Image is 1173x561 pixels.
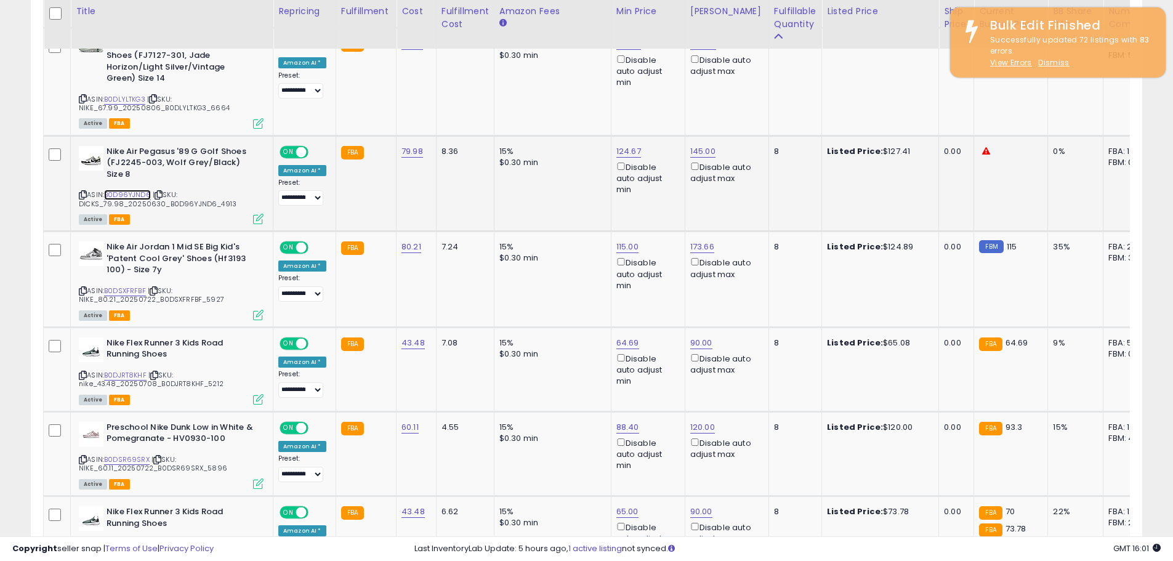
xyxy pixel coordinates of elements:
[278,71,326,99] div: Preset:
[616,436,675,472] div: Disable auto adjust min
[278,370,326,398] div: Preset:
[107,38,256,87] b: Nike Free Metcon 6 Men's Workout Shoes (FJ7127-301, Jade Horizon/Light Silver/Vintage Green) Size 14
[690,160,759,184] div: Disable auto adjust max
[278,165,326,176] div: Amazon AI *
[278,357,326,368] div: Amazon AI *
[944,337,964,349] div: 0.00
[104,190,151,200] a: B0D96YJND6
[1053,422,1094,433] div: 15%
[499,146,602,157] div: 15%
[79,214,107,225] span: All listings currently available for purchase on Amazon
[827,145,883,157] b: Listed Price:
[827,5,933,18] div: Listed Price
[79,370,224,389] span: | SKU: nike_43.48_20250708_B0DJRT8KHF_5212
[1108,241,1149,252] div: FBA: 2
[281,147,296,157] span: ON
[104,94,145,105] a: B0DLYLTKG3
[990,57,1032,68] u: View Errors
[827,506,929,517] div: $73.78
[441,337,485,349] div: 7.08
[499,422,602,433] div: 15%
[616,241,639,253] a: 115.00
[401,145,423,158] a: 79.98
[774,422,812,433] div: 8
[76,5,268,18] div: Title
[159,543,214,554] a: Privacy Policy
[109,214,130,225] span: FBA
[774,146,812,157] div: 8
[107,241,256,279] b: Nike Air Jordan 1 Mid SE Big Kid's 'Patent Cool Grey' Shoes (Hf3193 100) - Size 7y
[616,53,675,89] div: Disable auto adjust min
[1053,506,1094,517] div: 22%
[401,241,421,253] a: 80.21
[441,146,485,157] div: 8.36
[499,433,602,444] div: $0.30 min
[105,543,158,554] a: Terms of Use
[79,337,103,362] img: 31xbHwM--7L._SL40_.jpg
[79,146,103,171] img: 31vK8lkXSVL._SL40_.jpg
[827,337,883,349] b: Listed Price:
[827,241,929,252] div: $124.89
[690,436,759,460] div: Disable auto adjust max
[690,241,714,253] a: 173.66
[616,5,680,18] div: Min Price
[1006,523,1026,535] span: 73.78
[307,147,326,157] span: OFF
[690,506,712,518] a: 90.00
[401,506,425,518] a: 43.48
[341,5,391,18] div: Fulfillment
[827,422,929,433] div: $120.00
[499,5,606,18] div: Amazon Fees
[499,157,602,168] div: $0.30 min
[107,337,256,363] b: Nike Flex Runner 3 Kids Road Running Shoes
[616,506,639,518] a: 65.00
[690,337,712,349] a: 90.00
[944,422,964,433] div: 0.00
[1108,506,1149,517] div: FBA: 1
[278,57,326,68] div: Amazon AI *
[616,337,639,349] a: 64.69
[278,260,326,272] div: Amazon AI *
[109,118,130,129] span: FBA
[1108,146,1149,157] div: FBA: 1
[616,160,675,196] div: Disable auto adjust min
[1006,337,1028,349] span: 64.69
[979,5,1042,31] div: Current Buybox Price
[104,286,146,296] a: B0DSXFRFBF
[690,421,715,434] a: 120.00
[401,337,425,349] a: 43.48
[774,337,812,349] div: 8
[1053,241,1094,252] div: 35%
[827,146,929,157] div: $127.41
[441,506,485,517] div: 6.62
[307,507,326,518] span: OFF
[944,241,964,252] div: 0.00
[616,421,639,434] a: 88.40
[1113,543,1161,554] span: 2025-10-8 16:01 GMT
[79,479,107,490] span: All listings currently available for purchase on Amazon
[616,256,675,291] div: Disable auto adjust min
[79,506,103,531] img: 31xbHwM--7L._SL40_.jpg
[1108,349,1149,360] div: FBM: 0
[104,454,150,465] a: B0DSR69SRX
[278,454,326,482] div: Preset:
[414,543,1161,555] div: Last InventoryLab Update: 5 hours ago, not synced.
[341,337,364,351] small: FBA
[109,479,130,490] span: FBA
[79,422,103,446] img: 21eH0e+g5UL._SL40_.jpg
[774,506,812,517] div: 8
[827,421,883,433] b: Listed Price:
[281,507,296,518] span: ON
[79,454,227,473] span: | SKU: NIKE_60.11_20250722_B0DSR69SRX_5896
[499,252,602,264] div: $0.30 min
[1053,337,1094,349] div: 9%
[278,441,326,452] div: Amazon AI *
[441,422,485,433] div: 4.55
[307,338,326,349] span: OFF
[1007,241,1017,252] span: 115
[107,506,256,532] b: Nike Flex Runner 3 Kids Road Running Shoes
[341,146,364,159] small: FBA
[401,5,431,18] div: Cost
[109,310,130,321] span: FBA
[690,145,715,158] a: 145.00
